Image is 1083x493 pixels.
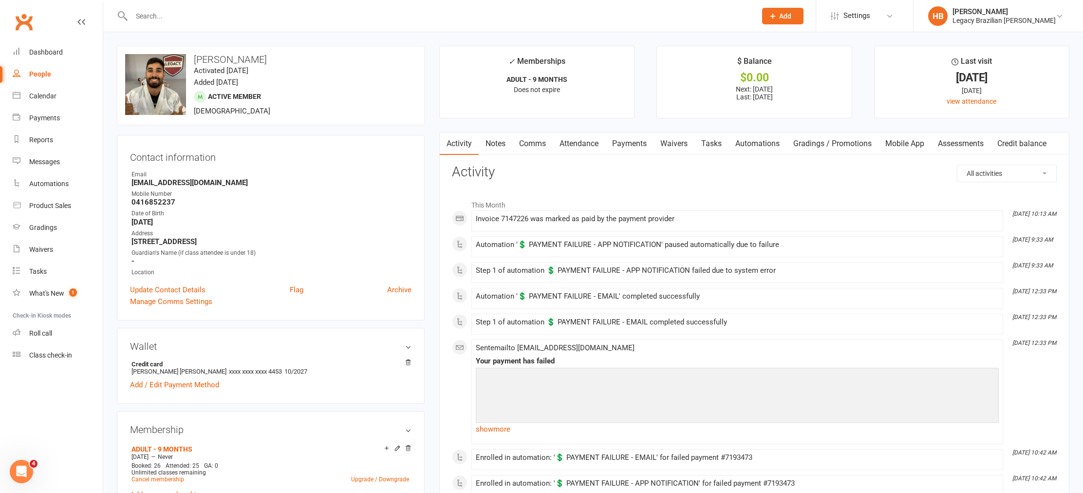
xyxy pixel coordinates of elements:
div: Mobile Number [131,190,411,199]
span: 10/2027 [284,368,307,375]
div: Last visit [952,55,992,73]
i: [DATE] 9:33 AM [1012,236,1053,243]
div: Step 1 of automation 💲 PAYMENT FAILURE - EMAIL completed successfully [476,318,999,326]
a: Reports [13,129,103,151]
a: ADULT - 9 MONTHS [131,445,192,453]
a: Payments [13,107,103,129]
div: Automations [29,180,69,188]
div: [PERSON_NAME] [952,7,1056,16]
div: Payments [29,114,60,122]
span: Attended: 25 [166,462,199,469]
div: People [29,70,51,78]
a: Activity [440,133,479,155]
i: [DATE] 9:33 AM [1012,262,1053,269]
span: [DATE] [131,454,149,460]
div: Memberships [508,55,565,73]
span: Booked: 26 [131,462,161,469]
div: Automation '💲 PAYMENT FAILURE - APP NOTIFICATION' paused automatically due to failure [476,241,999,249]
div: What's New [29,289,64,297]
a: Upgrade / Downgrade [351,476,409,483]
div: $0.00 [666,73,842,83]
a: Tasks [13,261,103,283]
a: People [13,63,103,85]
span: Sent email to [EMAIL_ADDRESS][DOMAIN_NAME] [476,343,635,352]
a: Comms [512,133,553,155]
i: [DATE] 10:42 AM [1012,449,1056,456]
span: Never [158,454,173,460]
i: [DATE] 12:33 PM [1012,340,1056,346]
a: Notes [479,133,512,155]
strong: 0416852237 [131,198,411,207]
div: Gradings [29,224,57,231]
a: Product Sales [13,195,103,217]
i: [DATE] 12:33 PM [1012,288,1056,295]
div: Product Sales [29,202,71,209]
div: Invoice 7147226 was marked as paid by the payment provider [476,215,999,223]
a: Waivers [654,133,694,155]
li: This Month [452,195,1057,210]
span: Add [779,12,791,20]
a: Manage Comms Settings [130,296,212,307]
span: Does not expire [514,86,560,94]
h3: Activity [452,165,1057,180]
div: Reports [29,136,53,144]
div: Dashboard [29,48,63,56]
a: Automations [13,173,103,195]
img: image1738910632.png [125,54,186,115]
span: Unlimited classes remaining [131,469,206,476]
a: Roll call [13,322,103,344]
div: HB [928,6,948,26]
span: 1 [69,288,77,297]
a: Automations [728,133,786,155]
span: GA: 0 [204,462,218,469]
div: Step 1 of automation 💲 PAYMENT FAILURE - APP NOTIFICATION failed due to system error [476,266,999,275]
strong: [STREET_ADDRESS] [131,237,411,246]
a: Waivers [13,239,103,261]
p: Next: [DATE] Last: [DATE] [666,85,842,101]
a: Class kiosk mode [13,344,103,366]
time: Activated [DATE] [194,66,248,75]
div: Enrolled in automation: '💲 PAYMENT FAILURE - APP NOTIFICATION' for failed payment #7193473 [476,479,999,488]
h3: [PERSON_NAME] [125,54,416,65]
div: Automation '💲 PAYMENT FAILURE - EMAIL' completed successfully [476,292,999,301]
a: What's New1 [13,283,103,304]
span: Active member [208,93,261,100]
h3: Membership [130,424,411,435]
div: Date of Birth [131,209,411,218]
div: Location [131,268,411,277]
a: view attendance [947,97,996,105]
a: Flag [290,284,303,296]
a: Calendar [13,85,103,107]
div: Legacy Brazilian [PERSON_NAME] [952,16,1056,25]
div: Roll call [29,329,52,337]
i: [DATE] 12:33 PM [1012,314,1056,321]
a: Gradings [13,217,103,239]
div: Waivers [29,246,53,253]
a: Add / Edit Payment Method [130,379,219,391]
a: show more [476,422,999,436]
h3: Contact information [130,148,411,163]
a: Clubworx [12,10,36,34]
strong: ADULT - 9 MONTHS [506,76,567,83]
strong: Credit card [131,360,407,368]
strong: [DATE] [131,218,411,227]
div: Calendar [29,92,56,100]
a: Dashboard [13,41,103,63]
span: Settings [843,5,870,27]
i: ✓ [508,57,515,66]
a: Archive [387,284,411,296]
div: Tasks [29,267,47,275]
div: — [129,453,411,461]
div: Guardian's Name (if class attendee is under 18) [131,248,411,258]
a: Gradings / Promotions [786,133,878,155]
a: Messages [13,151,103,173]
a: Mobile App [878,133,931,155]
a: Payments [605,133,654,155]
a: Tasks [694,133,728,155]
i: [DATE] 10:13 AM [1012,210,1056,217]
div: Messages [29,158,60,166]
span: xxxx xxxx xxxx 4453 [229,368,282,375]
strong: - [131,257,411,265]
div: Class check-in [29,351,72,359]
a: Assessments [931,133,990,155]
